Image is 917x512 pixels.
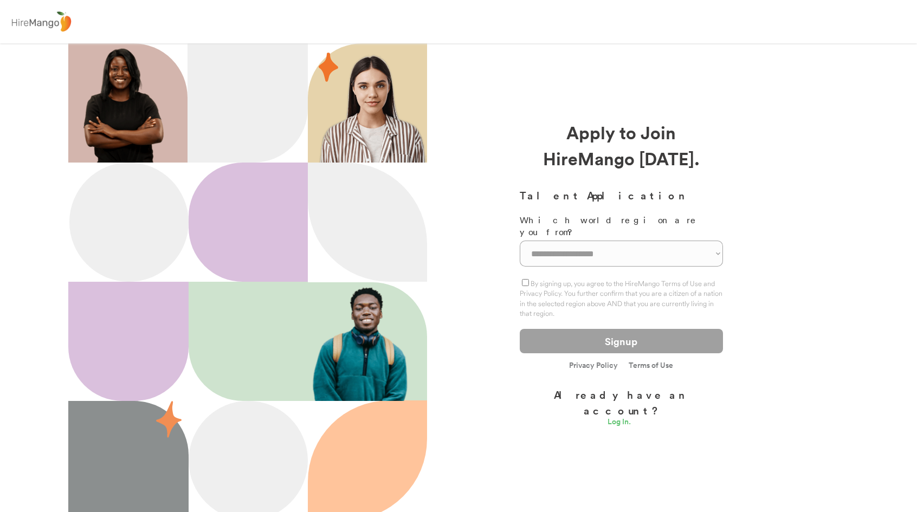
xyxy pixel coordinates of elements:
div: Already have an account? [520,387,723,418]
img: 55 [156,401,182,438]
button: Signup [520,329,723,353]
a: Privacy Policy [569,361,618,371]
img: 200x220.png [70,43,176,163]
img: Ellipse%2012 [69,163,189,282]
div: Apply to Join HireMango [DATE]. [520,119,723,171]
h3: Talent Application [520,187,723,203]
img: logo%20-%20hiremango%20gray.png [8,9,74,35]
a: Log In. [608,418,635,429]
img: hispanic%20woman.png [319,54,427,163]
img: 29 [319,53,338,82]
div: Which world region are you from? [520,214,723,238]
label: By signing up, you agree to the HireMango Terms of Use and Privacy Policy. You further confirm th... [520,279,722,317]
a: Terms of Use [629,361,673,369]
img: 202x218.png [308,283,418,401]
